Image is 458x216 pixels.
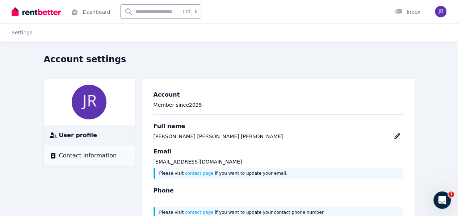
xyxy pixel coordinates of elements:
[159,170,399,176] p: Please visit if you want to update your email.
[154,186,403,195] h3: Phone
[154,133,283,140] div: [PERSON_NAME] [PERSON_NAME] [PERSON_NAME]
[154,197,403,204] p: -
[59,151,117,160] span: Contact information
[12,6,61,17] img: RentBetter
[44,54,126,65] h1: Account settings
[59,131,97,140] span: User profile
[195,9,197,14] span: k
[154,122,403,131] h3: Full name
[433,191,451,209] iframe: Intercom live chat
[395,8,420,16] div: Inbox
[154,147,403,156] h3: Email
[185,210,214,215] a: contact page
[12,30,32,35] a: Settings
[50,131,129,140] a: User profile
[154,90,403,99] h3: Account
[72,85,106,119] img: Jorge Thiago Mendonca Farias da Rosa
[435,6,446,17] img: Jorge Thiago Mendonca Farias da Rosa
[181,7,192,16] span: Ctrl
[185,171,214,176] a: contact page
[159,209,399,215] p: Please visit if you want to update your contact phone number.
[154,158,403,165] p: [EMAIL_ADDRESS][DOMAIN_NAME]
[154,101,403,109] p: Member since 2025
[448,191,454,197] span: 1
[50,151,129,160] a: Contact information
